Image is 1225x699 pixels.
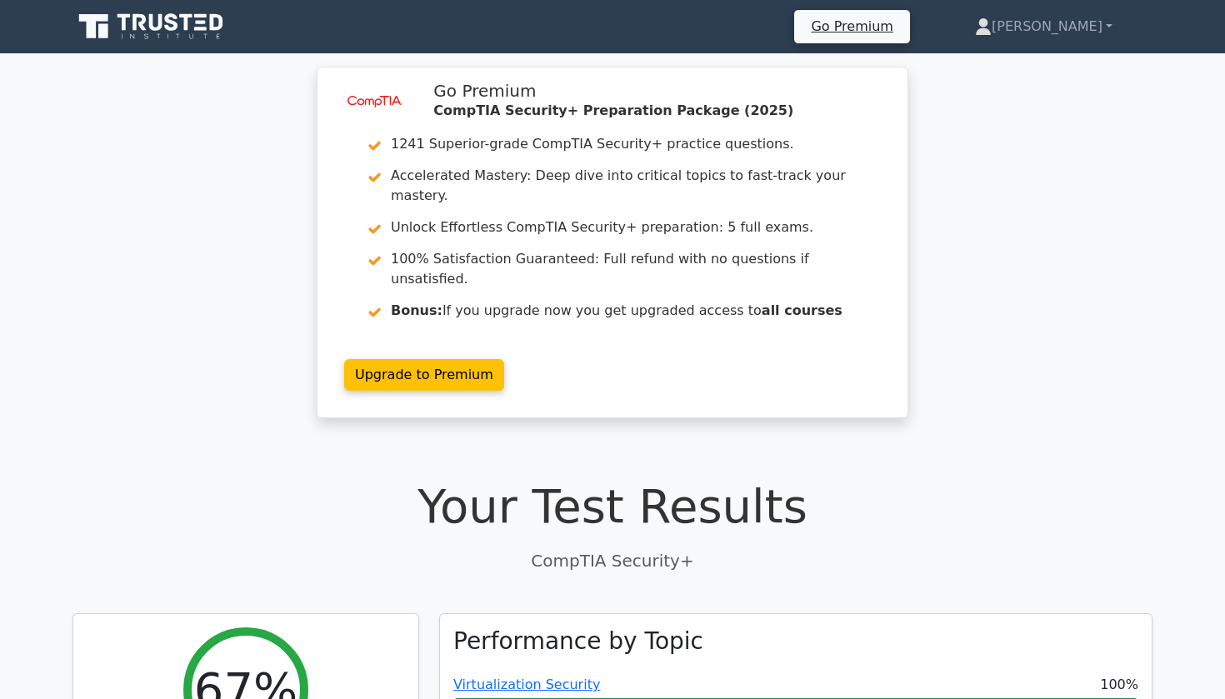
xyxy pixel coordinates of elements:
[344,359,504,391] a: Upgrade to Premium
[935,10,1152,43] a: [PERSON_NAME]
[72,478,1152,534] h1: Your Test Results
[1100,675,1138,695] span: 100%
[72,548,1152,573] p: CompTIA Security+
[801,15,902,37] a: Go Premium
[453,677,600,692] a: Virtualization Security
[453,627,703,656] h3: Performance by Topic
